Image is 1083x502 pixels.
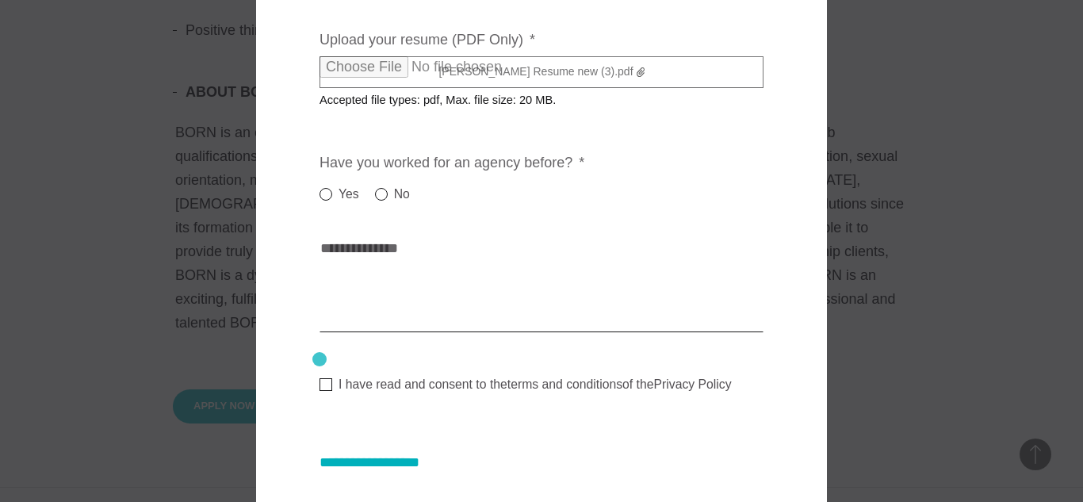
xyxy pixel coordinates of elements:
label: Have you worked for an agency before? [320,154,584,172]
label: No [375,185,410,204]
label: Upload your resume (PDF Only) [320,31,535,49]
span: Accepted file types: pdf, Max. file size: 20 MB. [320,81,568,106]
label: I have read and consent to the of the [320,377,732,393]
label: [PERSON_NAME] Resume new (3).pdf [320,56,763,88]
a: Privacy Policy [654,377,732,391]
a: terms and conditions [507,377,622,391]
label: Yes [320,185,359,204]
